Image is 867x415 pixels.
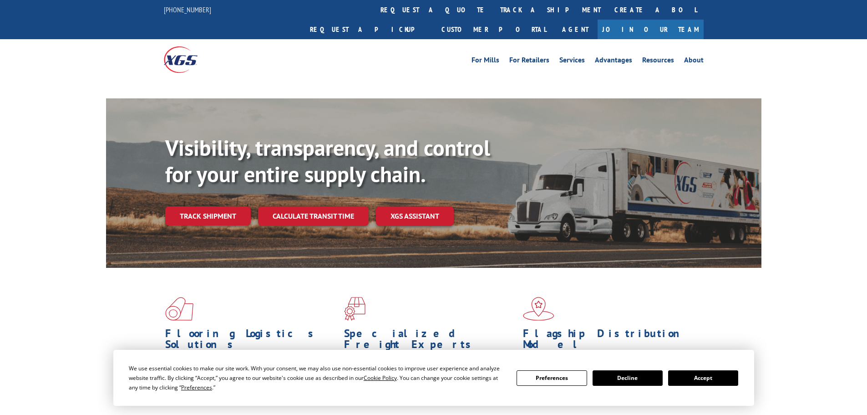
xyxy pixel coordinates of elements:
[165,133,490,188] b: Visibility, transparency, and control for your entire supply chain.
[364,374,397,382] span: Cookie Policy
[258,206,369,226] a: Calculate transit time
[181,384,212,391] span: Preferences
[595,56,632,67] a: Advantages
[668,370,738,386] button: Accept
[344,297,365,321] img: xgs-icon-focused-on-flooring-red
[165,297,193,321] img: xgs-icon-total-supply-chain-intelligence-red
[553,20,598,39] a: Agent
[165,328,337,354] h1: Flooring Logistics Solutions
[472,56,499,67] a: For Mills
[303,20,435,39] a: Request a pickup
[598,20,704,39] a: Join Our Team
[344,328,516,354] h1: Specialized Freight Experts
[523,297,554,321] img: xgs-icon-flagship-distribution-model-red
[642,56,674,67] a: Resources
[113,350,754,406] div: Cookie Consent Prompt
[435,20,553,39] a: Customer Portal
[129,364,506,392] div: We use essential cookies to make our site work. With your consent, we may also use non-essential ...
[559,56,585,67] a: Services
[509,56,549,67] a: For Retailers
[593,370,663,386] button: Decline
[523,328,695,354] h1: Flagship Distribution Model
[165,206,251,225] a: Track shipment
[164,5,211,14] a: [PHONE_NUMBER]
[684,56,704,67] a: About
[376,206,454,226] a: XGS ASSISTANT
[517,370,587,386] button: Preferences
